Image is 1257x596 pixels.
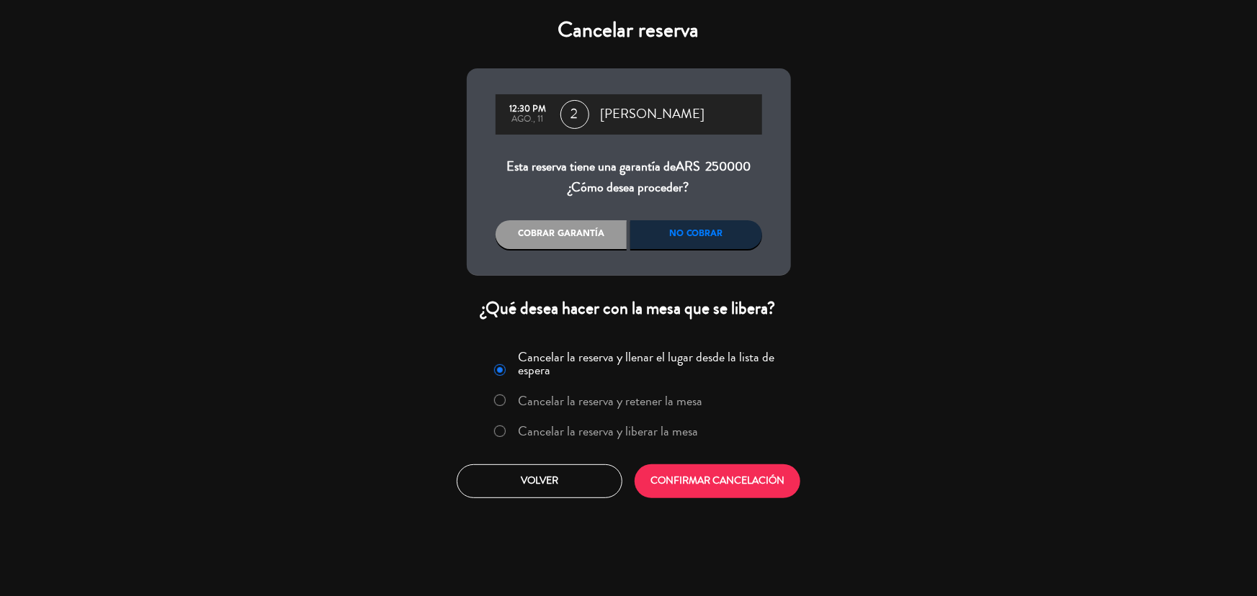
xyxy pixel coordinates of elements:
[518,425,698,438] label: Cancelar la reserva y liberar la mesa
[496,156,762,199] div: Esta reserva tiene una garantía de ¿Cómo desea proceder?
[518,394,702,407] label: Cancelar la reserva y retener la mesa
[601,104,705,125] span: [PERSON_NAME]
[518,351,782,376] label: Cancelar la reserva y llenar el lugar desde la lista de espera
[630,220,762,249] div: No cobrar
[467,17,791,43] h4: Cancelar reserva
[560,100,589,129] span: 2
[457,464,622,498] button: Volver
[635,464,800,498] button: CONFIRMAR CANCELACIÓN
[467,297,791,320] div: ¿Qué desea hacer con la mesa que se libera?
[705,157,751,176] span: 250000
[503,104,553,114] div: 12:30 PM
[503,114,553,125] div: ago., 11
[496,220,627,249] div: Cobrar garantía
[676,157,700,176] span: ARS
